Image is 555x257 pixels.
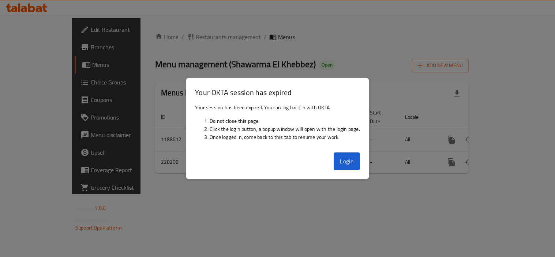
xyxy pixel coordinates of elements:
li: Click the login button, a popup window will open with the login page. [210,125,360,133]
button: Login [334,152,360,170]
h3: Your OKTA session has expired [195,87,360,98]
li: Do not close this page. [210,117,360,125]
li: Once logged in, come back to this tab to resume your work. [210,133,360,141]
div: Your session has been expired. You can log back in with OKTA. [186,101,369,150]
